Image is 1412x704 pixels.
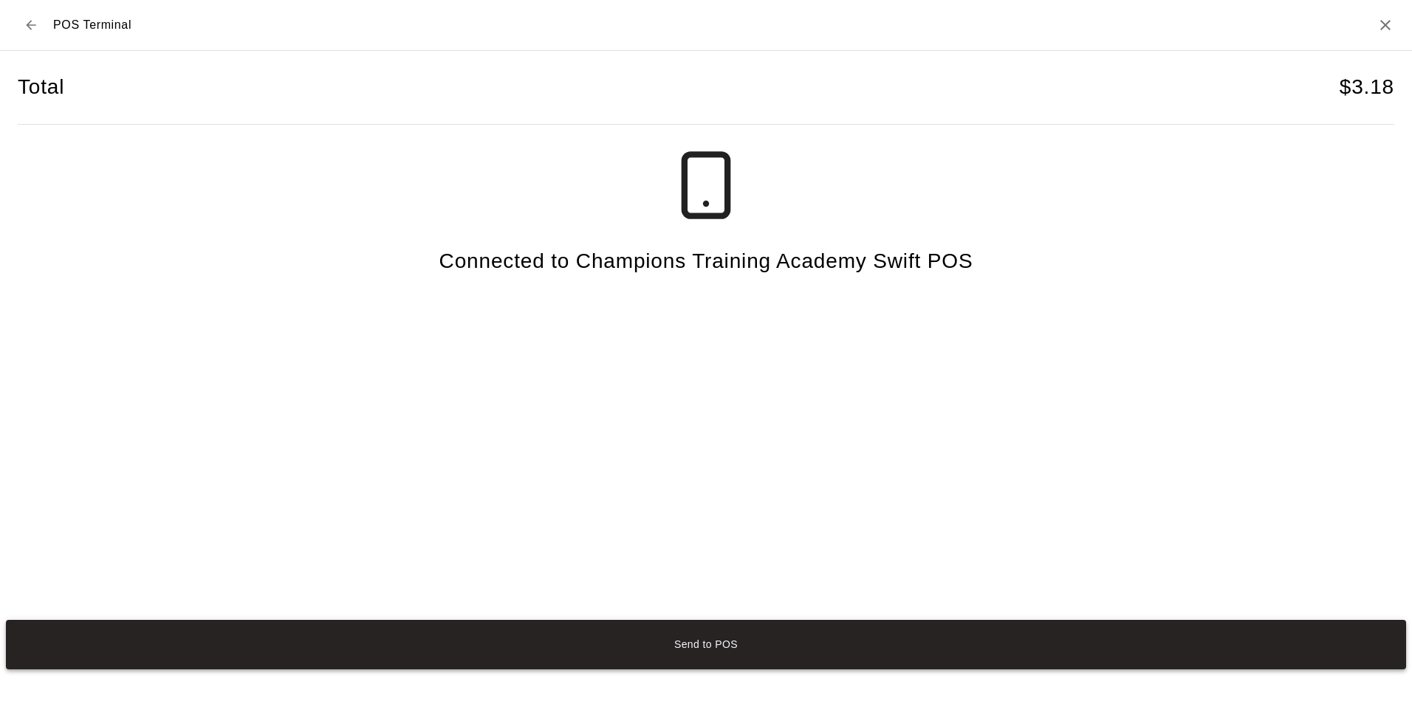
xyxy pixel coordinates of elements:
button: Send to POS [6,620,1406,669]
h4: $ 3.18 [1340,75,1394,100]
div: POS Terminal [18,12,131,38]
h4: Total [18,75,64,100]
h4: Connected to Champions Training Academy Swift POS [439,249,973,275]
button: Back to checkout [18,12,44,38]
button: Close [1377,16,1394,34]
